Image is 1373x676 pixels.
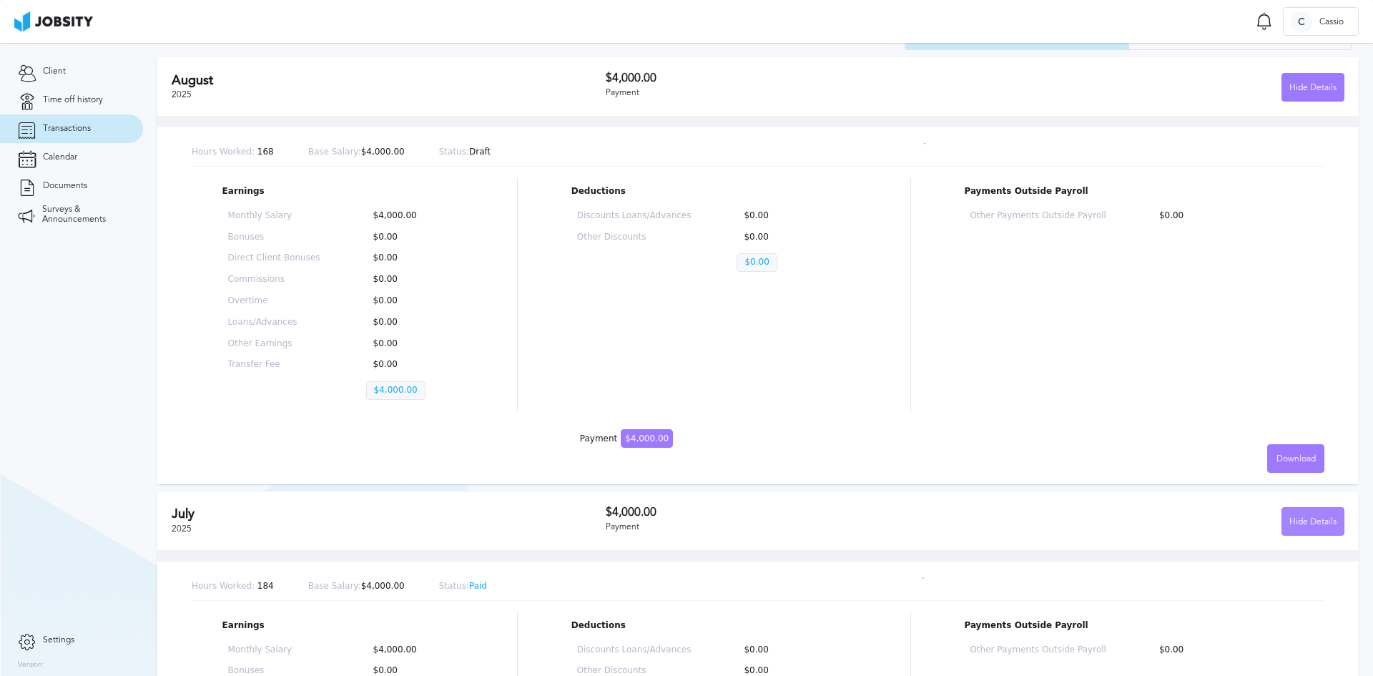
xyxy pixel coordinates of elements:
[228,275,320,285] p: Commissions
[366,339,458,349] p: $0.00
[571,621,857,631] p: Deductions
[737,645,851,655] p: $0.00
[366,318,458,328] p: $0.00
[43,152,77,162] span: Calendar
[18,661,44,670] label: Version:
[606,506,975,519] h3: $4,000.00
[1281,73,1344,102] button: Hide Details
[606,72,975,84] h3: $4,000.00
[228,360,320,370] p: Transfer Fee
[43,181,87,191] span: Documents
[192,147,274,157] p: 168
[308,147,361,157] span: Base Salary:
[172,506,606,521] h2: July
[366,211,458,221] p: $4,000.00
[308,582,405,592] p: $4,000.00
[970,645,1106,655] p: Other Payments Outside Payroll
[192,581,255,591] span: Hours Worked:
[577,211,692,221] p: Discounts Loans/Advances
[580,434,673,444] div: Payment
[172,73,606,88] h2: August
[1282,508,1344,537] div: Hide Details
[366,275,458,285] p: $0.00
[439,147,491,157] p: Draft
[228,253,320,263] p: Direct Client Bonuses
[366,232,458,243] p: $0.00
[577,645,692,655] p: Discounts Loans/Advances
[964,621,1294,631] p: Payments Outside Payroll
[228,318,320,328] p: Loans/Advances
[439,147,469,157] span: Status:
[571,187,857,197] p: Deductions
[1276,454,1316,464] span: Download
[172,524,192,534] span: 2025
[228,666,320,676] p: Bonuses
[228,296,320,306] p: Overtime
[1281,507,1344,536] button: Hide Details
[1291,11,1312,33] div: C
[737,211,851,221] p: $0.00
[1152,211,1288,221] p: $0.00
[737,666,851,676] p: $0.00
[222,621,464,631] p: Earnings
[366,253,458,263] p: $0.00
[577,232,692,243] p: Other Discounts
[228,211,320,221] p: Monthly Salary
[228,645,320,655] p: Monthly Salary
[577,666,692,676] p: Other Discounts
[964,187,1294,197] p: Payments Outside Payroll
[172,89,192,99] span: 2025
[43,95,103,105] span: Time off history
[308,147,405,157] p: $4,000.00
[42,205,125,225] span: Surveys & Announcements
[192,582,274,592] p: 184
[366,666,458,676] p: $0.00
[1282,74,1344,102] div: Hide Details
[366,360,458,370] p: $0.00
[1267,444,1324,473] button: Download
[439,581,469,591] span: Status:
[606,522,975,532] div: Payment
[366,645,458,655] p: $4,000.00
[308,581,361,591] span: Base Salary:
[228,232,320,243] p: Bonuses
[222,187,464,197] p: Earnings
[737,232,851,243] p: $0.00
[43,124,91,134] span: Transactions
[43,67,66,77] span: Client
[606,88,975,98] div: Payment
[192,147,255,157] span: Hours Worked:
[366,381,425,400] p: $4,000.00
[43,635,74,645] span: Settings
[228,339,320,349] p: Other Earnings
[157,26,905,46] h2: 2025
[1312,17,1351,27] span: Cassio
[970,211,1106,221] p: Other Payments Outside Payroll
[737,253,777,272] p: $0.00
[1152,645,1288,655] p: $0.00
[621,429,673,448] span: $4,000.00
[439,582,487,592] p: Paid
[366,296,458,306] p: $0.00
[14,11,93,31] img: ab4bad089aa723f57921c736e9817d99.png
[1283,7,1359,36] button: CCassio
